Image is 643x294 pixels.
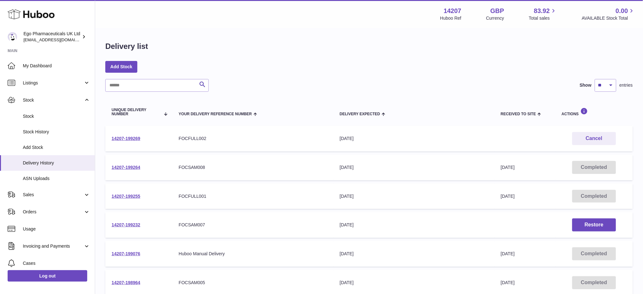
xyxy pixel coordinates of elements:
img: internalAdmin-14207@internal.huboo.com [8,32,17,42]
strong: GBP [490,7,504,15]
div: [DATE] [340,251,488,257]
span: 0.00 [616,7,628,15]
a: Add Stock [105,61,137,72]
div: [DATE] [340,193,488,199]
div: [DATE] [340,136,488,142]
button: Restore [572,218,616,231]
span: entries [620,82,633,88]
span: [DATE] [501,165,515,170]
span: Stock [23,113,90,119]
span: Orders [23,209,83,215]
div: FOCFULL001 [179,193,327,199]
span: [EMAIL_ADDRESS][DOMAIN_NAME] [23,37,93,42]
div: [DATE] [340,222,488,228]
span: [DATE] [501,280,515,285]
div: FOCSAM008 [179,164,327,170]
span: My Dashboard [23,63,90,69]
label: Show [580,82,592,88]
span: [DATE] [501,251,515,256]
a: 14207-199269 [112,136,140,141]
span: Delivery History [23,160,90,166]
div: FOCSAM007 [179,222,327,228]
a: 0.00 AVAILABLE Stock Total [582,7,635,21]
span: Total sales [529,15,557,21]
div: Huboo Manual Delivery [179,251,327,257]
div: [DATE] [340,280,488,286]
a: Log out [8,270,87,282]
div: Currency [486,15,504,21]
a: 14207-198964 [112,280,140,285]
span: AVAILABLE Stock Total [582,15,635,21]
h1: Delivery list [105,41,148,51]
span: ASN Uploads [23,176,90,182]
a: 14207-199232 [112,222,140,227]
span: Stock History [23,129,90,135]
span: Stock [23,97,83,103]
button: Cancel [572,132,616,145]
span: 83.92 [534,7,550,15]
div: FOCSAM005 [179,280,327,286]
span: [DATE] [501,194,515,199]
a: 83.92 Total sales [529,7,557,21]
a: 14207-199264 [112,165,140,170]
a: 14207-199255 [112,194,140,199]
a: 14207-199076 [112,251,140,256]
span: Delivery Expected [340,112,380,116]
div: FOCFULL002 [179,136,327,142]
div: [DATE] [340,164,488,170]
strong: 14207 [444,7,462,15]
span: Received to Site [501,112,536,116]
span: Your Delivery Reference Number [179,112,252,116]
span: Unique Delivery Number [112,108,161,116]
span: Listings [23,80,83,86]
span: Cases [23,260,90,266]
span: Sales [23,192,83,198]
span: Usage [23,226,90,232]
div: Actions [562,108,627,116]
div: Huboo Ref [440,15,462,21]
div: Ego Pharmaceuticals UK Ltd [23,31,81,43]
span: Add Stock [23,144,90,150]
span: Invoicing and Payments [23,243,83,249]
